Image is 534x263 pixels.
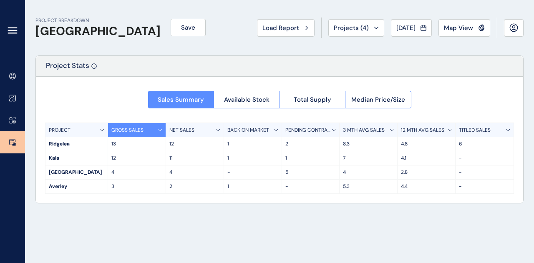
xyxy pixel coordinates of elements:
p: 12 [111,155,162,162]
p: 7 [343,155,394,162]
p: 2 [169,183,220,190]
p: 5.3 [343,183,394,190]
p: - [459,155,510,162]
h1: [GEOGRAPHIC_DATA] [35,24,161,38]
p: 2.8 [401,169,452,176]
p: TITLED SALES [459,127,491,134]
button: Median Price/Size [345,91,411,108]
span: Load Report [262,24,299,32]
p: 8.3 [343,140,394,148]
p: - [459,169,510,176]
div: Kala [45,151,108,165]
p: GROSS SALES [111,127,144,134]
p: BACK ON MARKET [227,127,269,134]
button: Total Supply [280,91,345,108]
p: 11 [169,155,220,162]
p: 12 MTH AVG SALES [401,127,444,134]
p: 3 [111,183,162,190]
div: Ridgelea [45,137,108,151]
button: [DATE] [391,19,432,37]
p: 6 [459,140,510,148]
p: 13 [111,140,162,148]
button: Available Stock [214,91,280,108]
p: 1 [227,183,278,190]
span: Map View [444,24,473,32]
p: 4.8 [401,140,452,148]
p: 4 [111,169,162,176]
span: Save [181,23,195,32]
p: NET SALES [169,127,194,134]
p: 4.1 [401,155,452,162]
p: PENDING CONTRACTS [285,127,332,134]
p: 4 [169,169,220,176]
button: Save [171,19,206,36]
span: Total Supply [294,95,331,104]
p: - [227,169,278,176]
p: 1 [285,155,336,162]
button: Load Report [257,19,315,37]
p: 2 [285,140,336,148]
p: 12 [169,140,220,148]
p: 4.4 [401,183,452,190]
p: PROJECT [49,127,71,134]
div: Averley [45,180,108,193]
span: Sales Summary [158,95,204,104]
p: - [459,183,510,190]
div: [GEOGRAPHIC_DATA] [45,165,108,179]
p: 4 [343,169,394,176]
span: Median Price/Size [351,95,405,104]
p: Project Stats [46,61,89,76]
p: PROJECT BREAKDOWN [35,17,161,24]
p: - [285,183,336,190]
p: 5 [285,169,336,176]
span: Projects ( 4 ) [334,24,369,32]
p: 3 MTH AVG SALES [343,127,385,134]
span: Available Stock [224,95,270,104]
button: Sales Summary [148,91,214,108]
span: [DATE] [396,24,416,32]
button: Projects (4) [328,19,384,37]
p: 1 [227,155,278,162]
p: 1 [227,140,278,148]
button: Map View [438,19,490,37]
